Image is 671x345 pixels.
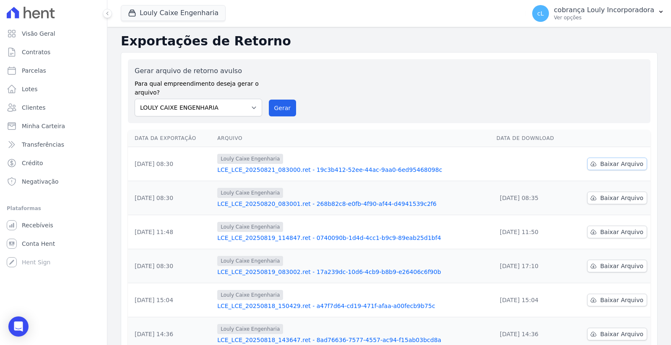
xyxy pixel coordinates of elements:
[22,221,53,229] span: Recebíveis
[214,130,493,147] th: Arquivo
[22,85,38,93] span: Lotes
[554,14,654,21] p: Ver opções
[493,181,570,215] td: [DATE] 08:35
[217,234,490,242] a: LCE_LCE_20250819_114847.ret - 0740090b-1d4d-4cc1-b9c9-89eab25d1bf4
[22,240,55,248] span: Conta Hent
[135,66,262,76] label: Gerar arquivo de retorno avulso
[3,173,104,190] a: Negativação
[128,181,214,215] td: [DATE] 08:30
[128,130,214,147] th: Data da Exportação
[22,140,64,149] span: Transferências
[217,154,283,164] span: Louly Caixe Engenharia
[22,159,43,167] span: Crédito
[3,25,104,42] a: Visão Geral
[217,290,283,300] span: Louly Caixe Engenharia
[128,283,214,317] td: [DATE] 15:04
[600,330,643,338] span: Baixar Arquivo
[3,44,104,61] a: Contratos
[3,81,104,97] a: Lotes
[587,328,647,340] a: Baixar Arquivo
[587,226,647,238] a: Baixar Arquivo
[22,48,50,56] span: Contratos
[217,166,490,174] a: LCE_LCE_20250821_083000.ret - 19c3b412-52ee-44ac-9aa0-6ed95468098c
[217,200,490,208] a: LCE_LCE_20250820_083001.ret - 268b82c8-e0fb-4f90-af44-d4941539c2f6
[217,256,283,266] span: Louly Caixe Engenharia
[128,147,214,181] td: [DATE] 08:30
[3,217,104,234] a: Recebíveis
[3,155,104,171] a: Crédito
[600,228,643,236] span: Baixar Arquivo
[22,29,55,38] span: Visão Geral
[3,136,104,153] a: Transferências
[493,283,570,317] td: [DATE] 15:04
[3,118,104,134] a: Minha Carteira
[135,76,262,97] label: Para qual empreendimento deseja gerar o arquivo?
[128,215,214,249] td: [DATE] 11:48
[587,192,647,204] a: Baixar Arquivo
[217,324,283,334] span: Louly Caixe Engenharia
[22,103,45,112] span: Clientes
[217,302,490,310] a: LCE_LCE_20250818_150429.ret - a47f7d64-cd19-471f-afaa-a00fecb9b75c
[269,100,296,116] button: Gerar
[600,262,643,270] span: Baixar Arquivo
[493,215,570,249] td: [DATE] 11:50
[121,5,226,21] button: Louly Caixe Engenharia
[600,296,643,304] span: Baixar Arquivo
[600,160,643,168] span: Baixar Arquivo
[3,62,104,79] a: Parcelas
[217,268,490,276] a: LCE_LCE_20250819_083002.ret - 17a239dc-10d6-4cb9-b8b9-e26406c6f90b
[121,34,658,49] h2: Exportações de Retorno
[22,122,65,130] span: Minha Carteira
[7,203,100,213] div: Plataformas
[217,336,490,344] a: LCE_LCE_20250818_143647.ret - 8ad76636-7577-4557-ac94-f15ab03bcd8a
[3,235,104,252] a: Conta Hent
[600,194,643,202] span: Baixar Arquivo
[22,177,59,186] span: Negativação
[217,188,283,198] span: Louly Caixe Engenharia
[587,158,647,170] a: Baixar Arquivo
[537,11,544,16] span: cL
[587,294,647,306] a: Baixar Arquivo
[525,2,671,25] button: cL cobrança Louly Incorporadora Ver opções
[554,6,654,14] p: cobrança Louly Incorporadora
[3,99,104,116] a: Clientes
[217,222,283,232] span: Louly Caixe Engenharia
[493,130,570,147] th: Data de Download
[8,316,29,337] div: Open Intercom Messenger
[587,260,647,272] a: Baixar Arquivo
[493,249,570,283] td: [DATE] 17:10
[128,249,214,283] td: [DATE] 08:30
[22,66,46,75] span: Parcelas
